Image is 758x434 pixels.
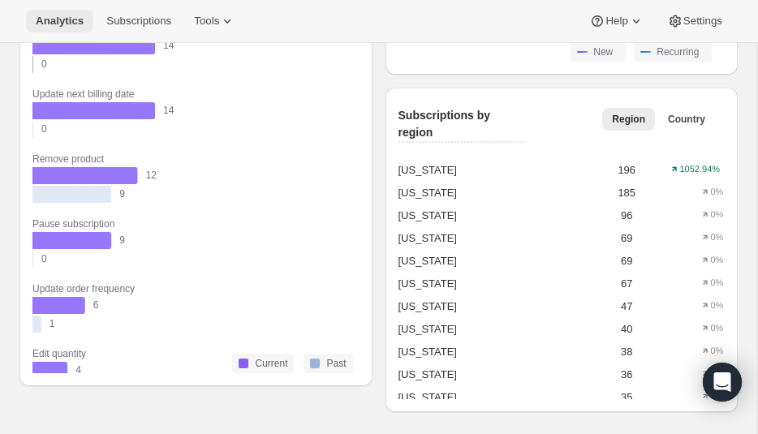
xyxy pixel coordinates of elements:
div: 47 [594,299,660,315]
rect: Current 12 [32,166,177,185]
div: [US_STATE] [398,185,595,201]
span: Analytics [36,15,84,28]
rect: Past 0 [32,250,72,269]
rect: Past 9 [32,185,150,204]
div: 35 [594,389,660,406]
text: 0% [711,278,724,288]
text: 1052.94% [680,165,721,174]
div: 196 [594,162,660,178]
div: Update order frequency [32,281,155,297]
text: 0% [711,324,724,333]
rect: Current 14 [32,101,194,120]
span: Region [612,113,645,126]
text: 0% [711,301,724,311]
g: Pause subscription: Current 9, Past 0 [32,210,360,275]
span: Help [605,15,627,28]
span: Settings [683,15,722,28]
text: 0% [711,187,724,197]
div: Update next billing date [32,86,154,102]
span: New [593,45,613,58]
rect: Past 0 [32,120,72,139]
div: Remove product [32,151,120,167]
text: 0% [711,210,724,220]
div: [US_STATE] [398,389,595,406]
text: 0% [711,256,724,265]
g: Update order frequency: Current 6, Past 1 [32,275,360,340]
span: Tools [194,15,219,28]
span: Subscriptions [106,15,171,28]
rect: Past 1 [32,315,80,333]
div: 96 [594,208,660,224]
div: Pause subscription [32,216,132,232]
div: [US_STATE] [398,162,595,178]
p: Current [255,355,287,372]
button: Recurring [634,42,712,62]
g: Cancel subscription: Current 14, Past 0 [32,15,360,80]
div: Open Intercom Messenger [703,363,742,402]
button: Settings [657,10,732,32]
div: 69 [594,253,660,269]
text: 0% [711,346,724,356]
button: Subscriptions [97,10,181,32]
div: Edit quantity [32,346,102,362]
div: 38 [594,344,660,360]
div: 185 [594,185,660,201]
div: [US_STATE] [398,208,595,224]
div: [US_STATE] [398,253,595,269]
div: [US_STATE] [398,321,595,337]
div: [US_STATE] [398,276,595,292]
span: Country [668,113,705,126]
div: 40 [594,321,660,337]
div: [US_STATE] [398,230,595,247]
div: 69 [594,230,660,247]
rect: Past 0 [32,55,72,74]
button: Tools [184,10,245,32]
rect: Current 14 [32,37,194,55]
button: Help [579,10,653,32]
button: New [571,42,626,62]
rect: Current 9 [32,231,150,250]
g: Update next billing date: Current 14, Past 0 [32,80,360,145]
rect: Current 6 [32,296,124,315]
p: Past [326,355,346,372]
g: Remove product: Current 12, Past 9 [32,145,360,210]
g: Edit quantity: Current 4, Past 2 [32,340,360,405]
div: [US_STATE] [398,344,595,360]
span: Recurring [657,45,699,58]
button: Analytics [26,10,93,32]
div: [US_STATE] [398,299,595,315]
div: [US_STATE] [398,367,595,383]
div: 67 [594,276,660,292]
span: Subscriptions by region [398,109,491,139]
text: 0% [711,233,724,243]
div: 36 [594,367,660,383]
